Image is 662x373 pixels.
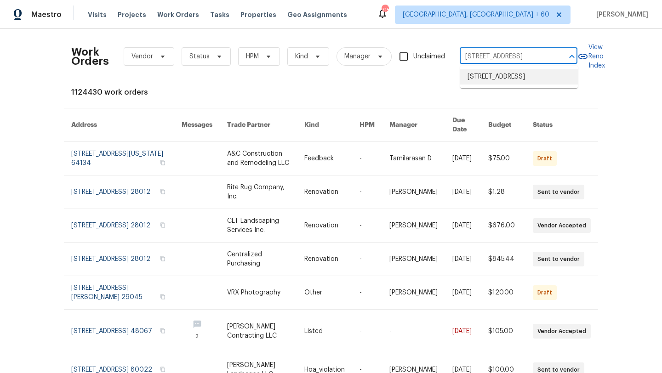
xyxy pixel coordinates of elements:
[297,209,352,243] td: Renovation
[220,142,297,175] td: A&C Construction and Remodeling LLC
[297,142,352,175] td: Feedback
[159,187,167,196] button: Copy Address
[344,52,371,61] span: Manager
[403,10,549,19] span: [GEOGRAPHIC_DATA], [GEOGRAPHIC_DATA] + 60
[31,10,62,19] span: Maestro
[159,293,167,301] button: Copy Address
[297,175,352,209] td: Renovation
[297,310,352,353] td: Listed
[460,69,578,85] li: [STREET_ADDRESS]
[220,108,297,142] th: Trade Partner
[246,52,259,61] span: HPM
[382,6,388,15] div: 715
[210,11,229,18] span: Tasks
[189,52,210,61] span: Status
[159,221,167,229] button: Copy Address
[352,243,382,276] td: -
[382,209,445,243] td: [PERSON_NAME]
[220,310,297,353] td: [PERSON_NAME] Contracting LLC
[577,43,605,70] a: View Reno Index
[565,50,578,63] button: Close
[220,276,297,310] td: VRX Photography
[220,243,297,276] td: Centralized Purchasing
[481,108,525,142] th: Budget
[382,276,445,310] td: [PERSON_NAME]
[295,52,308,61] span: Kind
[159,254,167,263] button: Copy Address
[352,108,382,142] th: HPM
[88,10,107,19] span: Visits
[525,108,598,142] th: Status
[157,10,199,19] span: Work Orders
[71,47,109,66] h2: Work Orders
[220,175,297,209] td: Rite Rug Company, Inc.
[460,50,552,64] input: Enter in an address
[382,108,445,142] th: Manager
[118,10,146,19] span: Projects
[382,142,445,175] td: Tamilarasan D
[382,310,445,353] td: -
[240,10,276,19] span: Properties
[131,52,153,61] span: Vendor
[159,158,167,167] button: Copy Address
[297,276,352,310] td: Other
[352,310,382,353] td: -
[159,327,167,335] button: Copy Address
[220,209,297,243] td: CLT Landscaping Services Inc.
[174,108,220,142] th: Messages
[382,175,445,209] td: [PERSON_NAME]
[413,52,445,62] span: Unclaimed
[352,175,382,209] td: -
[297,243,352,276] td: Renovation
[593,10,648,19] span: [PERSON_NAME]
[382,243,445,276] td: [PERSON_NAME]
[297,108,352,142] th: Kind
[352,142,382,175] td: -
[71,88,591,97] div: 1124430 work orders
[445,108,481,142] th: Due Date
[287,10,347,19] span: Geo Assignments
[352,276,382,310] td: -
[352,209,382,243] td: -
[64,108,174,142] th: Address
